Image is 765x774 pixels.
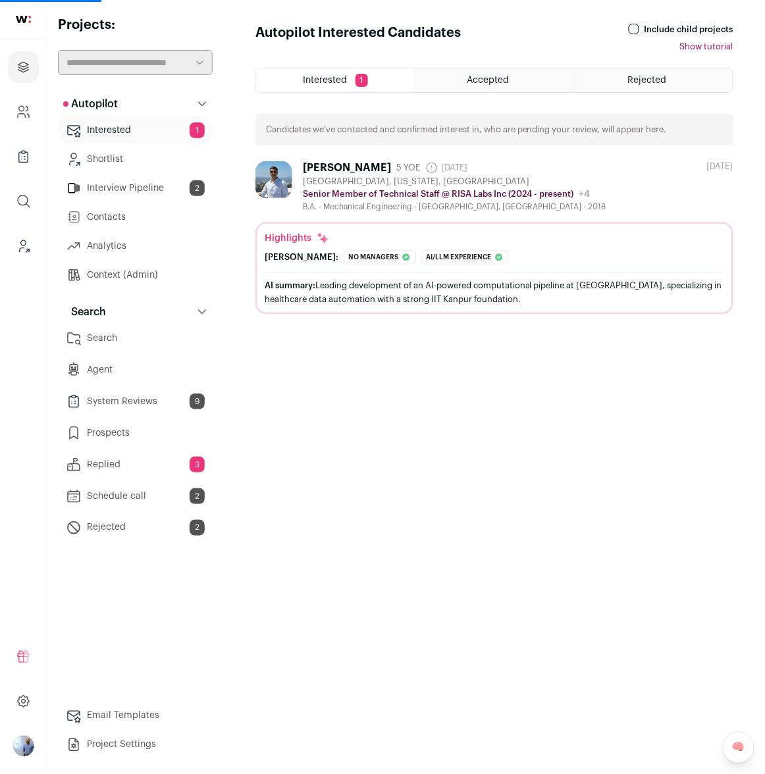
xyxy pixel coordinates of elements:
span: 3 [190,457,205,473]
a: Rejected2 [58,515,213,541]
span: AI summary: [265,281,315,290]
a: System Reviews9 [58,388,213,415]
a: Replied3 [58,451,213,478]
a: Company and ATS Settings [8,96,39,128]
div: Leading development of an AI-powered computational pipeline at [GEOGRAPHIC_DATA], specializing in... [265,278,724,306]
a: [PERSON_NAME] 5 YOE [DATE] [GEOGRAPHIC_DATA], [US_STATE], [GEOGRAPHIC_DATA] Senior Member of Tech... [255,161,733,314]
a: Agent [58,357,213,383]
div: [GEOGRAPHIC_DATA], [US_STATE], [GEOGRAPHIC_DATA] [303,176,606,187]
div: B.A. - Mechanical Engineering - [GEOGRAPHIC_DATA], [GEOGRAPHIC_DATA] - 2018 [303,201,606,212]
div: [DATE] [707,161,733,172]
div: [PERSON_NAME]: [265,252,338,263]
button: Autopilot [58,91,213,117]
a: Projects [8,51,39,83]
div: Ai/llm experience [421,250,509,265]
a: Analytics [58,233,213,259]
a: Email Templates [58,703,213,729]
a: 🧠 [723,732,754,763]
a: Search [58,325,213,351]
a: Contacts [58,204,213,230]
a: Prospects [58,420,213,446]
span: Rejected [627,76,666,85]
span: +4 [579,190,591,199]
a: Schedule call2 [58,483,213,509]
a: Project Settings [58,732,213,758]
span: 2 [190,488,205,504]
img: wellfound-shorthand-0d5821cbd27db2630d0214b213865d53afaa358527fdda9d0ea32b1df1b89c2c.svg [16,16,31,23]
span: 2 [190,520,205,536]
button: Open dropdown [13,736,34,757]
a: Interview Pipeline2 [58,175,213,201]
img: 8bbdf2c342b9b3e444266d67af0bb7547a6d750c3253e1df34fd78a290d7a2ed.jpg [255,161,292,198]
span: 2 [190,180,205,196]
p: Search [63,304,106,320]
a: Accepted [415,68,573,92]
a: Interested1 [58,117,213,143]
label: Include child projects [645,24,733,35]
p: Candidates we’ve contacted and confirmed interest in, who are pending your review, will appear here. [266,124,667,135]
span: 1 [190,122,205,138]
span: 1 [356,74,368,87]
span: Accepted [467,76,509,85]
a: Leads (Backoffice) [8,230,39,262]
span: 9 [190,394,205,409]
p: Autopilot [63,96,118,112]
button: Show tutorial [680,41,733,52]
div: No managers [344,250,416,265]
span: 5 YOE [396,163,420,173]
a: Context (Admin) [58,262,213,288]
p: Senior Member of Technical Staff @ RISA Labs Inc (2024 - present) [303,189,574,199]
img: 97332-medium_jpg [13,736,34,757]
a: Rejected [575,68,733,92]
a: Shortlist [58,146,213,172]
div: [PERSON_NAME] [303,161,391,174]
span: [DATE] [425,161,467,174]
a: Company Lists [8,141,39,172]
button: Search [58,299,213,325]
div: Highlights [265,232,330,245]
span: Interested [303,76,348,85]
h2: Projects: [58,16,213,34]
h1: Autopilot Interested Candidates [255,24,461,52]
